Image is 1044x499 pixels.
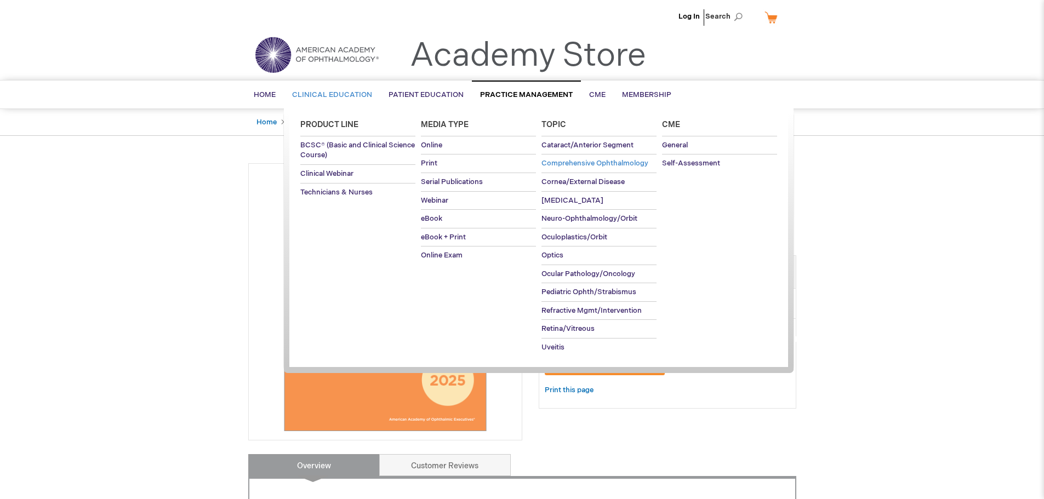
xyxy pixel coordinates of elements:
span: Retina/Vitreous [541,324,595,333]
a: Overview [248,454,380,476]
span: Technicians & Nurses [300,188,373,197]
span: Webinar [421,196,448,205]
span: CME [589,90,606,99]
span: Uveitis [541,343,564,352]
span: eBook [421,214,442,223]
a: Home [256,118,277,127]
span: Practice Management [480,90,573,99]
span: Clinical Webinar [300,169,353,178]
span: [MEDICAL_DATA] [541,196,603,205]
span: General [662,141,688,150]
span: Online [421,141,442,150]
span: Patient Education [389,90,464,99]
span: Cataract/Anterior Segment [541,141,634,150]
a: Customer Reviews [379,454,511,476]
span: Media Type [421,120,469,129]
span: Refractive Mgmt/Intervention [541,306,642,315]
span: Clinical Education [292,90,372,99]
span: Topic [541,120,566,129]
img: ICD-10-CM for Ophthalmology: The Complete Reference [254,169,516,431]
span: Cme [662,120,680,129]
span: Cornea/External Disease [541,177,625,186]
span: Online Exam [421,251,463,260]
span: eBook + Print [421,233,466,242]
span: Product Line [300,120,358,129]
span: Self-Assessment [662,159,720,168]
span: Serial Publications [421,177,483,186]
span: BCSC® (Basic and Clinical Science Course) [300,141,415,160]
span: Pediatric Ophth/Strabismus [541,288,636,296]
a: Log In [678,12,700,21]
span: Oculoplastics/Orbit [541,233,607,242]
a: Academy Store [410,36,646,76]
span: Neuro-Ophthalmology/Orbit [541,214,637,223]
a: Print this page [545,383,594,397]
span: Ocular Pathology/Oncology [541,269,635,278]
span: Optics [541,251,563,260]
span: Print [421,159,437,168]
span: Search [705,5,747,27]
span: Comprehensive Ophthalmology [541,159,648,168]
span: Home [254,90,276,99]
span: Membership [622,90,671,99]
